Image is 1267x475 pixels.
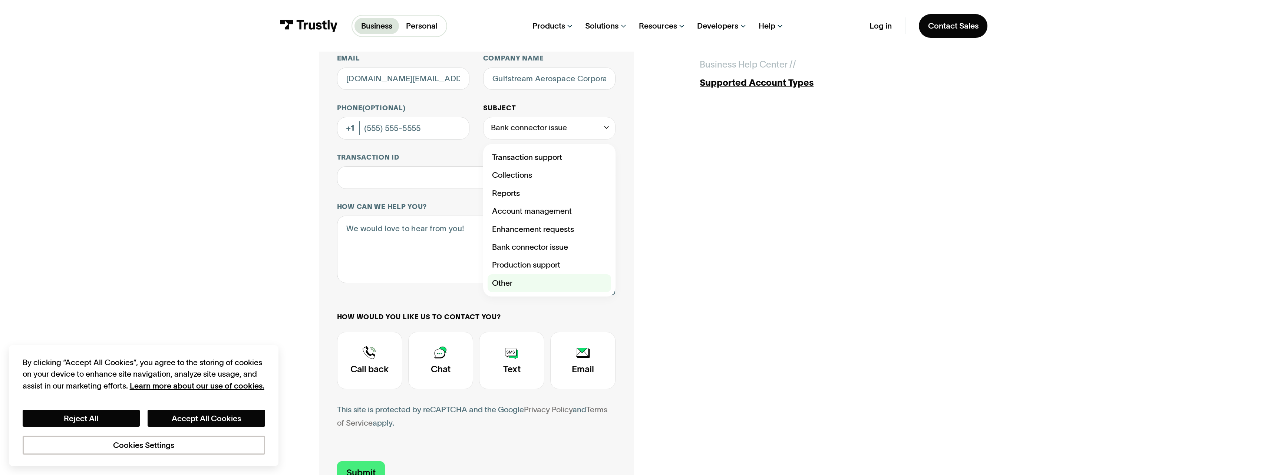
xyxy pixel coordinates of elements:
div: Help [759,21,775,31]
span: Enhancement requests [492,223,574,236]
a: More information about your privacy, opens in a new tab [130,381,264,390]
label: Subject [483,104,616,112]
div: Developers [697,21,738,31]
a: Privacy Policy [524,405,573,414]
div: Resources [639,21,677,31]
a: Business Help Center //Supported Account Types [700,58,948,89]
a: Personal [399,18,444,34]
div: Business Help Center / [700,58,793,71]
nav: Bank connector issue [483,140,616,297]
input: alex@mail.com [337,68,470,90]
span: Account management [492,204,572,218]
button: Cookies Settings [23,436,265,455]
label: Company name [483,54,616,63]
span: Collections [492,168,532,182]
span: Bank connector issue [492,240,568,254]
div: By clicking “Accept All Cookies”, you agree to the storing of cookies on your device to enhance s... [23,357,265,392]
label: Phone [337,104,470,112]
div: Privacy [23,357,265,455]
img: Trustly Logo [280,20,338,32]
a: Log in [870,21,892,31]
a: Business [354,18,399,34]
div: Cookie banner [9,345,278,466]
a: Contact Sales [919,14,987,38]
label: How would you like us to contact you? [337,312,616,321]
div: / [793,58,796,71]
div: Solutions [585,21,618,31]
button: Reject All [23,410,140,426]
button: Accept All Cookies [148,410,265,426]
p: Personal [406,20,438,32]
div: Contact Sales [928,21,979,31]
span: Transaction support [492,151,562,164]
input: ASPcorp [483,68,616,90]
span: (Optional) [362,104,405,112]
label: How can we help you? [337,202,616,211]
input: (555) 555-5555 [337,117,470,140]
label: Email [337,54,470,63]
div: Products [532,21,565,31]
label: Transaction ID [337,153,616,162]
span: Production support [492,258,560,272]
div: Bank connector issue [483,117,616,140]
div: Bank connector issue [491,121,567,134]
span: Reports [492,187,520,200]
p: Business [361,20,392,32]
div: Supported Account Types [700,76,948,89]
span: Other [492,276,512,290]
div: This site is protected by reCAPTCHA and the Google and apply. [337,403,616,430]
